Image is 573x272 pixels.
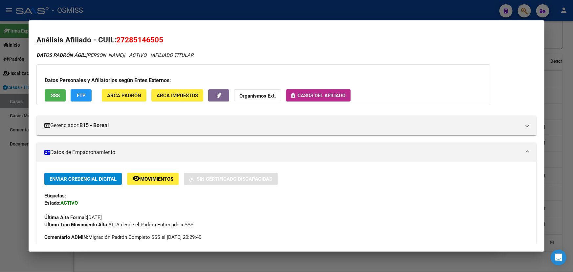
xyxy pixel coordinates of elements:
[152,52,193,58] span: AFILIADO TITULAR
[197,176,273,182] span: Sin Certificado Discapacidad
[44,173,122,185] button: Enviar Credencial Digital
[44,234,201,241] span: Migración Padrón Completo SSS el [DATE] 20:29:40
[44,215,102,220] span: [DATE]
[51,93,60,99] span: SSS
[36,52,124,58] span: [PERSON_NAME]
[45,89,66,102] button: SSS
[116,35,163,44] span: 27285146505
[234,89,281,102] button: Organismos Ext.
[184,173,278,185] button: Sin Certificado Discapacidad
[44,122,521,129] mat-panel-title: Gerenciador:
[77,93,86,99] span: FTP
[132,174,140,182] mat-icon: remove_red_eye
[71,89,92,102] button: FTP
[50,176,117,182] span: Enviar Credencial Digital
[107,93,141,99] span: ARCA Padrón
[298,93,345,99] span: Casos del afiliado
[36,116,537,135] mat-expansion-panel-header: Gerenciador:B15 - Boreal
[79,122,109,129] strong: B15 - Boreal
[44,222,108,228] strong: Ultimo Tipo Movimiento Alta:
[45,77,482,84] h3: Datos Personales y Afiliatorios según Entes Externos:
[157,93,198,99] span: ARCA Impuestos
[44,200,60,206] strong: Estado:
[44,222,193,228] span: ALTA desde el Padrón Entregado x SSS
[551,250,566,265] div: Open Intercom Messenger
[140,176,173,182] span: Movimientos
[36,52,86,58] strong: DATOS PADRÓN ÁGIL:
[239,93,276,99] strong: Organismos Ext.
[60,200,78,206] strong: ACTIVO
[44,193,66,199] strong: Etiquetas:
[36,143,537,162] mat-expansion-panel-header: Datos de Empadronamiento
[44,234,88,240] strong: Comentario ADMIN:
[44,215,87,220] strong: Última Alta Formal:
[127,173,179,185] button: Movimientos
[151,89,203,102] button: ARCA Impuestos
[36,52,193,58] i: | ACTIVO |
[102,89,146,102] button: ARCA Padrón
[36,34,537,46] h2: Análisis Afiliado - CUIL:
[44,148,521,156] mat-panel-title: Datos de Empadronamiento
[286,89,351,102] button: Casos del afiliado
